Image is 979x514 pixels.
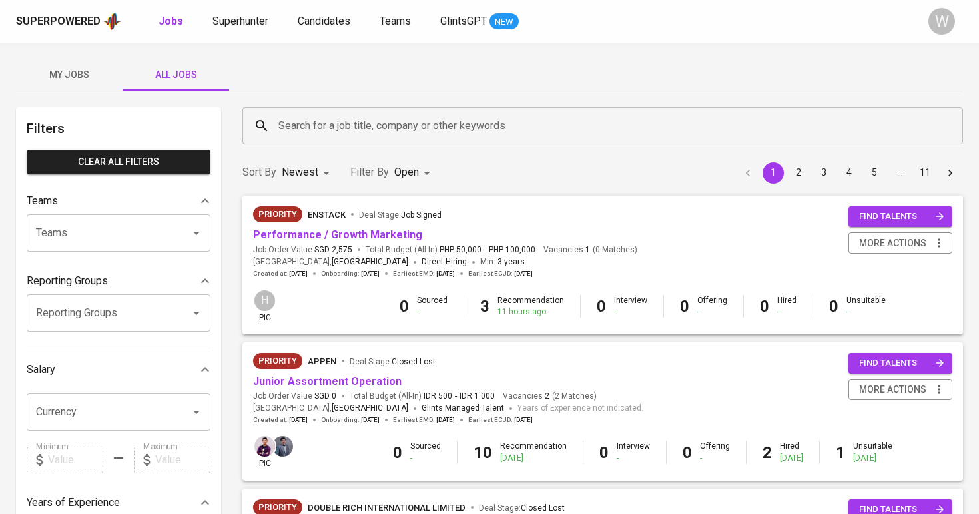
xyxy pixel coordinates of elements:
[321,415,380,425] span: Onboarding :
[497,306,564,318] div: 11 hours ago
[298,15,350,27] span: Candidates
[131,67,221,83] span: All Jobs
[392,357,436,366] span: Closed Lost
[763,162,784,184] button: page 1
[617,453,650,464] div: -
[846,306,886,318] div: -
[27,150,210,174] button: Clear All filters
[440,244,482,256] span: PHP 50,000
[777,306,797,318] div: -
[735,162,963,184] nav: pagination navigation
[697,306,727,318] div: -
[838,162,860,184] button: Go to page 4
[928,8,955,35] div: W
[489,244,535,256] span: PHP 100,000
[500,453,567,464] div: [DATE]
[393,443,402,462] b: 0
[361,269,380,278] span: [DATE]
[253,269,308,278] span: Created at :
[700,441,730,463] div: Offering
[460,391,495,402] span: IDR 1.000
[48,447,103,473] input: Value
[380,15,411,27] span: Teams
[159,13,186,30] a: Jobs
[253,289,276,324] div: pic
[480,257,525,266] span: Min.
[289,415,308,425] span: [DATE]
[813,162,834,184] button: Go to page 3
[517,402,643,415] span: Years of Experience not indicated.
[314,244,352,256] span: SGD 2,575
[187,304,206,322] button: Open
[242,164,276,180] p: Sort By
[455,391,457,402] span: -
[424,391,452,402] span: IDR 500
[400,297,409,316] b: 0
[514,415,533,425] span: [DATE]
[543,244,637,256] span: Vacancies ( 0 Matches )
[859,356,944,371] span: find talents
[583,244,590,256] span: 1
[829,297,838,316] b: 0
[436,415,455,425] span: [DATE]
[394,160,435,185] div: Open
[614,295,647,318] div: Interview
[410,441,441,463] div: Sourced
[436,269,455,278] span: [DATE]
[853,453,892,464] div: [DATE]
[314,391,336,402] span: SGD 0
[332,256,408,269] span: [GEOGRAPHIC_DATA]
[514,269,533,278] span: [DATE]
[27,362,55,378] p: Salary
[440,13,519,30] a: GlintsGPT NEW
[780,453,803,464] div: [DATE]
[253,256,408,269] span: [GEOGRAPHIC_DATA] ,
[27,188,210,214] div: Teams
[474,443,492,462] b: 10
[680,297,689,316] b: 0
[159,15,183,27] b: Jobs
[889,166,910,179] div: …
[853,441,892,463] div: Unsuitable
[859,382,926,398] span: more actions
[361,415,380,425] span: [DATE]
[253,391,336,402] span: Job Order Value
[308,210,346,220] span: Enstack
[393,415,455,425] span: Earliest EMD :
[417,295,448,318] div: Sourced
[422,257,467,266] span: Direct Hiring
[212,13,271,30] a: Superhunter
[780,441,803,463] div: Hired
[27,273,108,289] p: Reporting Groups
[16,11,121,31] a: Superpoweredapp logo
[401,210,442,220] span: Job Signed
[27,356,210,383] div: Salary
[848,353,952,374] button: find talents
[422,403,504,413] span: Glints Managed Talent
[617,441,650,463] div: Interview
[846,295,886,318] div: Unsuitable
[289,269,308,278] span: [DATE]
[836,443,845,462] b: 1
[489,15,519,29] span: NEW
[253,353,302,369] div: New Job received from Demand Team
[497,295,564,318] div: Recommendation
[253,501,302,514] span: Priority
[27,118,210,139] h6: Filters
[253,402,408,415] span: [GEOGRAPHIC_DATA] ,
[366,244,535,256] span: Total Budget (All-In)
[254,436,275,457] img: erwin@glints.com
[253,244,352,256] span: Job Order Value
[350,164,389,180] p: Filter By
[350,357,436,366] span: Deal Stage :
[37,154,200,170] span: Clear All filters
[864,162,885,184] button: Go to page 5
[16,14,101,29] div: Superpowered
[940,162,961,184] button: Go to next page
[253,228,422,241] a: Performance / Growth Marketing
[763,443,772,462] b: 2
[393,269,455,278] span: Earliest EMD :
[683,443,692,462] b: 0
[440,15,487,27] span: GlintsGPT
[272,436,293,457] img: jhon@glints.com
